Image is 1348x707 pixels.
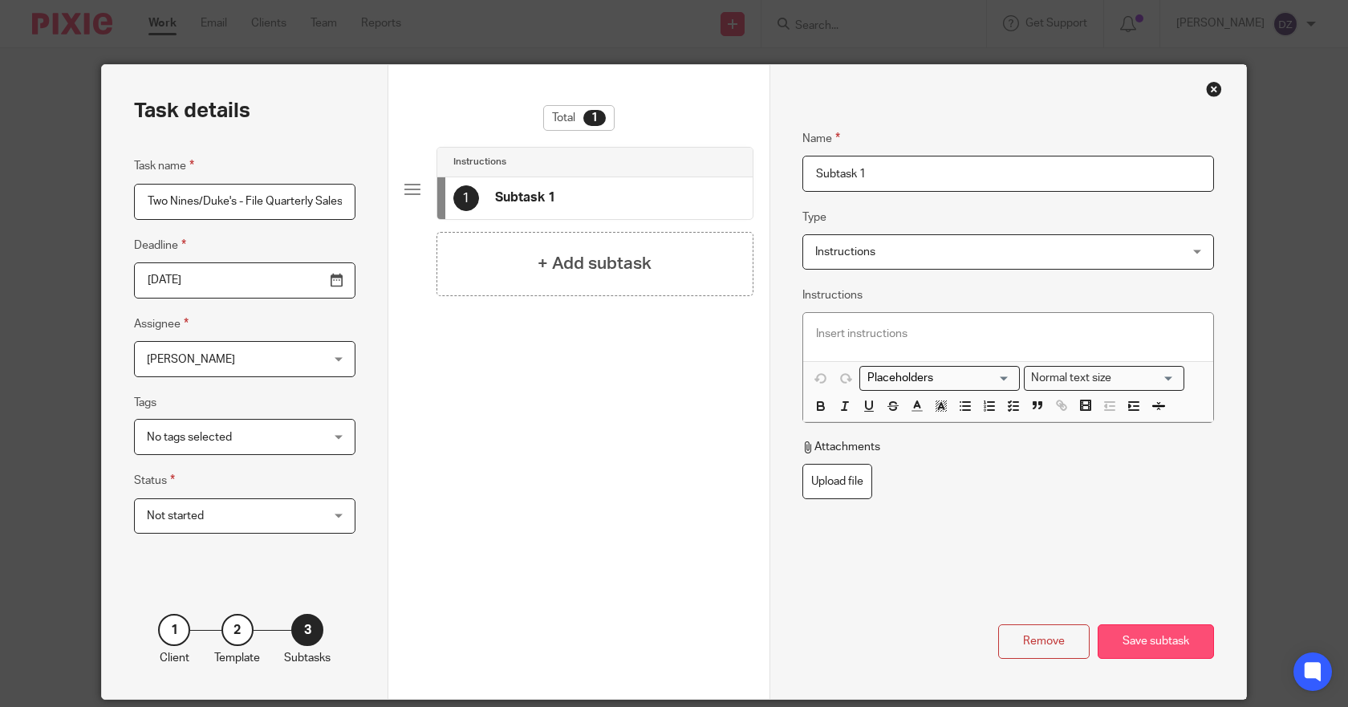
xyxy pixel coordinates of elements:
[802,209,826,226] label: Type
[134,97,250,124] h2: Task details
[134,184,355,220] input: Task name
[998,624,1090,659] div: Remove
[134,236,186,254] label: Deadline
[802,129,840,148] label: Name
[543,105,615,131] div: Total
[134,156,194,175] label: Task name
[815,246,875,258] span: Instructions
[134,262,355,299] input: Use the arrow keys to pick a date
[1024,366,1184,391] div: Search for option
[453,156,506,169] h4: Instructions
[583,110,606,126] div: 1
[147,354,235,365] span: [PERSON_NAME]
[1117,370,1175,387] input: Search for option
[453,185,479,211] div: 1
[158,614,190,646] div: 1
[859,366,1020,391] div: Placeholders
[538,251,652,276] h4: + Add subtask
[802,439,880,455] p: Attachments
[134,471,175,490] label: Status
[160,650,189,666] p: Client
[291,614,323,646] div: 3
[1028,370,1115,387] span: Normal text size
[147,510,204,522] span: Not started
[214,650,260,666] p: Template
[221,614,254,646] div: 2
[134,395,156,411] label: Tags
[1024,366,1184,391] div: Text styles
[147,432,232,443] span: No tags selected
[495,189,555,206] h4: Subtask 1
[1098,624,1214,659] div: Save subtask
[802,287,863,303] label: Instructions
[284,650,331,666] p: Subtasks
[862,370,1010,387] input: Search for option
[134,315,189,333] label: Assignee
[802,464,872,500] label: Upload file
[1206,81,1222,97] div: Close this dialog window
[859,366,1020,391] div: Search for option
